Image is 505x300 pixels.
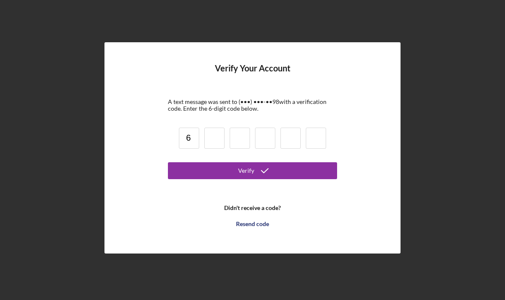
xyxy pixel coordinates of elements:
[238,162,254,179] div: Verify
[224,205,281,211] b: Didn't receive a code?
[236,215,269,232] div: Resend code
[168,215,337,232] button: Resend code
[168,162,337,179] button: Verify
[168,98,337,112] div: A text message was sent to (•••) •••-•• 98 with a verification code. Enter the 6-digit code below.
[215,63,291,86] h4: Verify Your Account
